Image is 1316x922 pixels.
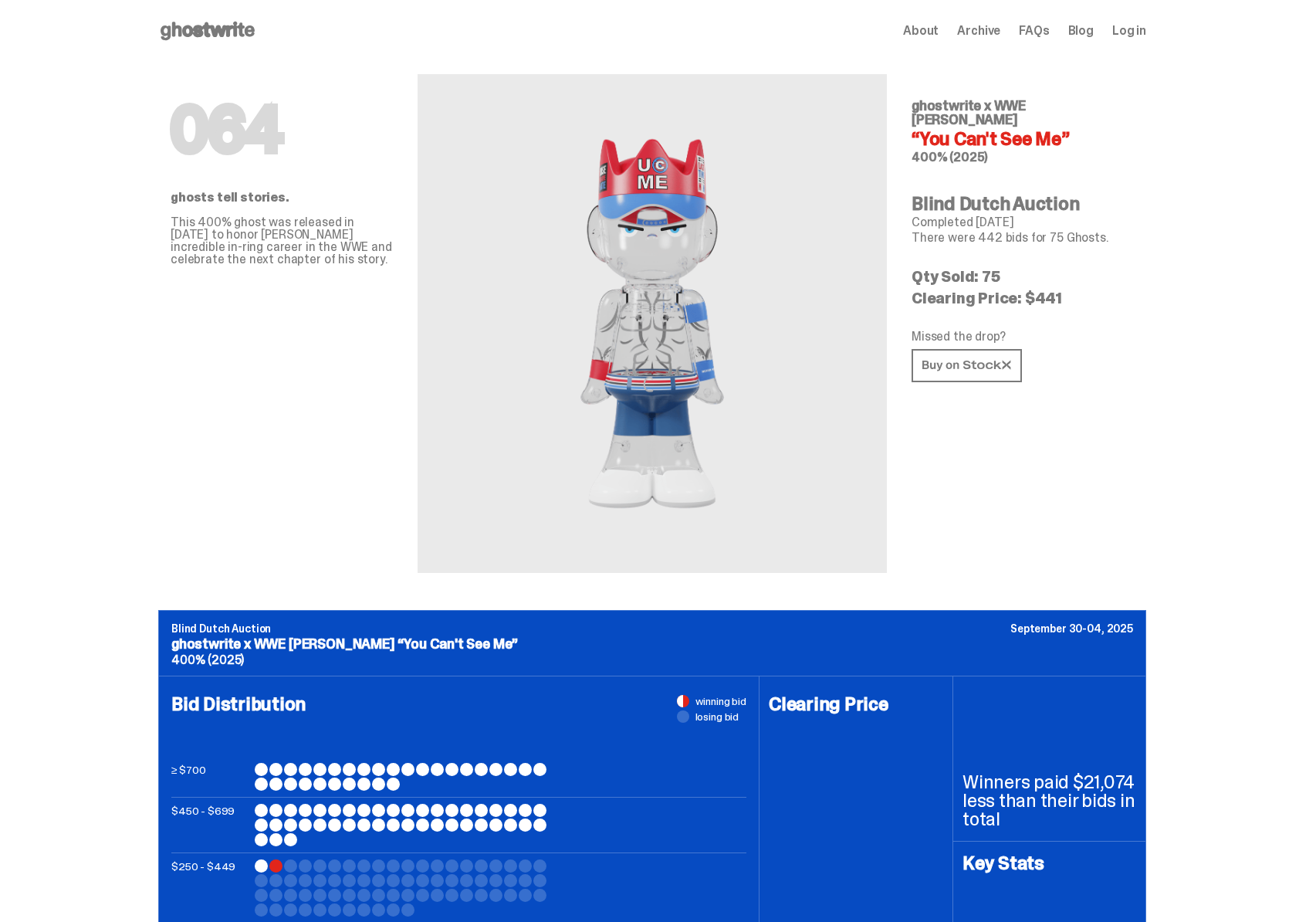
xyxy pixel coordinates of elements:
h4: Key Stats [962,854,1136,873]
a: Blog [1068,25,1094,37]
span: losing bid [695,711,739,722]
a: Log in [1112,25,1146,37]
p: Blind Dutch Auction [171,623,1133,634]
span: ghostwrite x WWE [PERSON_NAME] [912,97,1026,129]
h4: Bid Distribution [171,695,746,763]
img: WWE John Cena&ldquo;You Can't See Me&rdquo; [482,111,822,536]
h4: Blind Dutch Auction [912,195,1134,213]
p: There were 442 bids for 75 Ghosts. [912,232,1134,244]
p: September 30-04, 2025 [1010,623,1133,634]
p: Completed [DATE] [912,216,1134,229]
p: Missed the drop? [912,330,1134,343]
span: 400% (2025) [171,652,244,668]
h1: 064 [171,99,393,161]
p: ghosts tell stories. [171,192,393,204]
p: Clearing Price: $441 [912,290,1134,306]
h4: Clearing Price [769,695,943,714]
a: FAQs [1019,25,1049,37]
p: Qty Sold: 75 [912,269,1134,284]
p: Winners paid $21,074 less than their bids in total [962,773,1136,829]
p: $250 - $449 [171,859,249,917]
a: About [903,25,939,37]
h4: “You Can't See Me” [912,130,1134,148]
a: Archive [957,25,1000,37]
p: $450 - $699 [171,804,249,846]
span: winning bid [695,696,746,707]
p: ghostwrite x WWE [PERSON_NAME] “You Can't See Me” [171,637,1133,651]
p: ≥ $700 [171,763,249,791]
span: 400% (2025) [912,149,988,165]
p: This 400% ghost was released in [DATE] to honor [PERSON_NAME] incredible in-ring career in the WW... [171,216,393,266]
